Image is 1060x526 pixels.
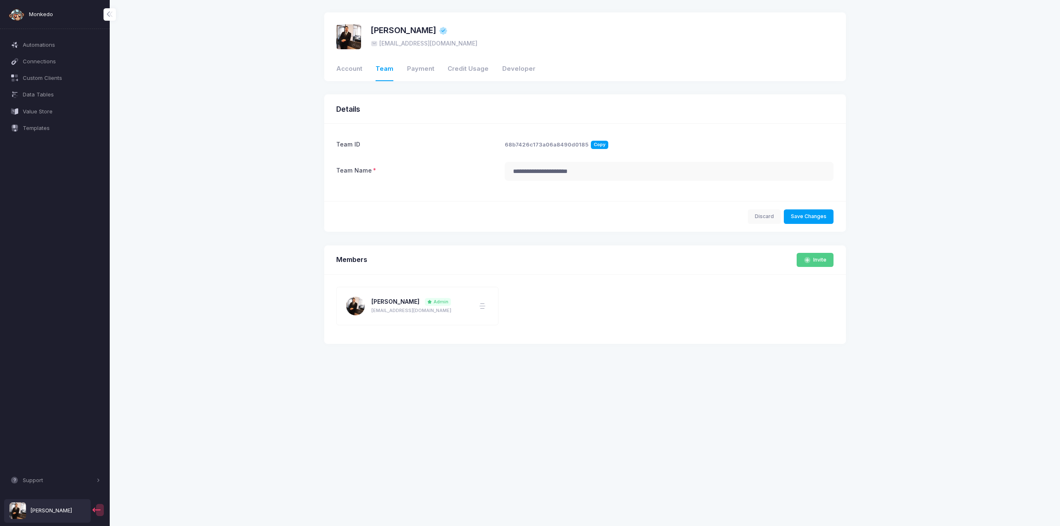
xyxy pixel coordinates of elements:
[371,307,451,313] span: [EMAIL_ADDRESS][DOMAIN_NAME]
[8,6,25,23] img: monkedo-logo-dark.png
[336,105,360,113] h3: Details
[30,507,72,515] span: [PERSON_NAME]
[407,58,434,81] a: Payment
[29,10,53,19] span: Monkedo
[371,39,478,48] span: [EMAIL_ADDRESS][DOMAIN_NAME]
[336,24,361,49] img: profile-picture
[23,74,100,82] span: Custom Clients
[502,58,535,81] a: Developer
[4,473,106,488] button: Support
[591,141,608,149] span: Copy
[8,6,53,23] a: Monkedo
[4,499,91,523] a: [PERSON_NAME]
[23,476,94,485] span: Support
[336,58,362,81] a: Account
[23,41,100,49] span: Automations
[4,71,106,86] a: Custom Clients
[4,54,106,69] a: Connections
[346,297,365,315] img: Profile Picture
[23,58,100,66] span: Connections
[425,298,451,306] span: Admin
[4,37,106,52] a: Automations
[10,502,26,519] img: profile
[371,298,419,306] span: [PERSON_NAME]
[376,58,393,81] a: Team
[23,108,100,116] span: Value Store
[23,91,100,99] span: Data Tables
[448,58,489,81] a: Credit Usage
[4,104,106,119] a: Value Store
[371,24,436,36] span: [PERSON_NAME]
[4,120,106,135] a: Templates
[332,136,501,154] label: Team ID
[797,253,834,267] button: Invite
[23,124,100,132] span: Templates
[505,141,588,149] span: 68b7426c173a06a8490d0185
[4,87,106,102] a: Data Tables
[784,209,834,224] button: Save Changes
[332,162,501,181] label: Team Name
[748,209,781,224] button: Discard
[336,245,367,274] h3: Members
